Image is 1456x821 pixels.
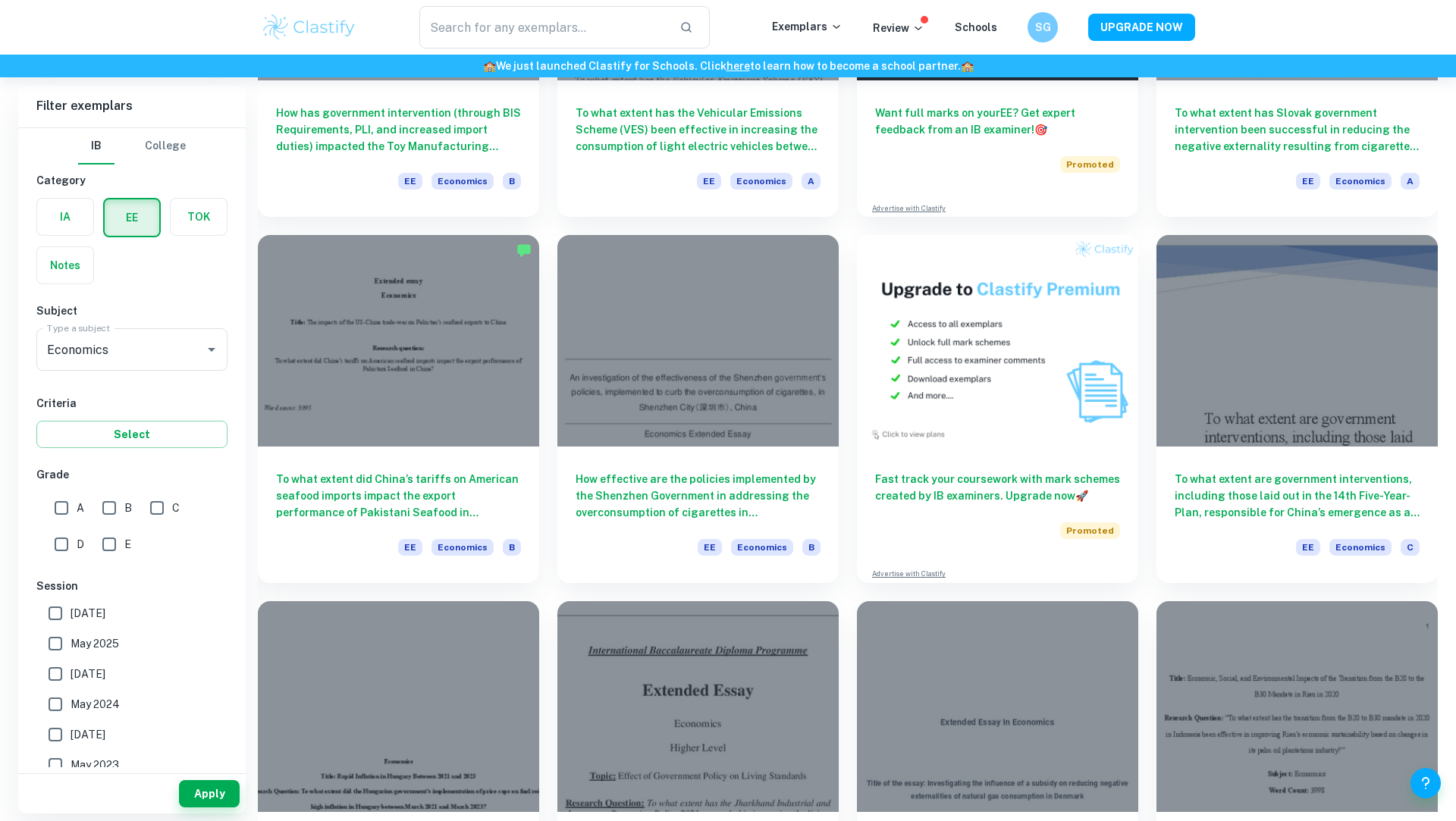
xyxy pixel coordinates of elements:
span: B [503,173,521,190]
h6: Subject [36,302,227,319]
span: A [77,500,84,516]
span: 🎯 [1034,124,1047,136]
label: Type a subject [47,321,110,334]
h6: How effective are the policies implemented by the Shenzhen Government in addressing the overconsu... [576,471,821,521]
span: D [77,536,84,553]
button: Apply [179,780,240,807]
span: A [1401,173,1420,190]
h6: To what extent has the Vehicular Emissions Scheme (VES) been effective in increasing the consumpt... [576,105,821,155]
span: Promoted [1060,156,1120,173]
button: College [145,128,186,165]
span: A [802,173,821,190]
h6: We just launched Clastify for Schools. Click to learn how to become a school partner. [3,58,1453,74]
h6: To what extent has Slovak government intervention been successful in reducing the negative extern... [1175,105,1420,155]
span: May 2025 [71,635,119,652]
button: IA [37,199,93,235]
button: IB [78,128,115,165]
span: May 2024 [71,696,120,713]
span: EE [697,173,721,190]
h6: Filter exemplars [18,85,246,127]
h6: To what extent are government interventions, including those laid out in the 14th Five-Year-Plan,... [1175,471,1420,521]
input: Search for any exemplars... [419,6,667,49]
h6: Fast track your coursework with mark schemes created by IB examiners. Upgrade now [875,471,1120,504]
button: Select [36,421,227,448]
span: May 2023 [71,757,119,773]
div: Filter type choice [78,128,186,165]
a: How effective are the policies implemented by the Shenzhen Government in addressing the overconsu... [557,235,839,582]
img: Thumbnail [857,235,1138,446]
span: Promoted [1060,522,1120,539]
span: 🚀 [1075,490,1088,502]
button: UPGRADE NOW [1088,14,1195,41]
span: C [172,500,180,516]
a: Advertise with Clastify [872,203,946,214]
span: [DATE] [71,666,105,682]
h6: How has government intervention (through BIS Requirements, PLI, and increased import duties) impa... [276,105,521,155]
button: SG [1028,12,1058,42]
span: Economics [431,173,494,190]
span: EE [1296,173,1320,190]
a: Schools [955,21,997,33]
h6: Want full marks on your EE ? Get expert feedback from an IB examiner! [875,105,1120,138]
a: To what extent did China’s tariffs on American seafood imports impact the export performance of P... [258,235,539,582]
img: Marked [516,243,532,258]
span: Economics [1329,539,1392,556]
span: [DATE] [71,605,105,622]
button: Notes [37,247,93,284]
p: Review [873,20,924,36]
span: EE [698,539,722,556]
span: Economics [431,539,494,556]
h6: Criteria [36,395,227,412]
h6: Category [36,172,227,189]
button: Open [201,339,222,360]
h6: Session [36,578,227,594]
button: Help and Feedback [1410,768,1441,798]
img: Clastify logo [261,12,357,42]
span: Economics [730,173,792,190]
span: C [1401,539,1420,556]
span: EE [398,173,422,190]
span: Economics [731,539,793,556]
span: 🏫 [483,60,496,72]
p: Exemplars [772,18,843,35]
span: E [124,536,131,553]
a: here [726,60,750,72]
span: EE [398,539,422,556]
span: 🏫 [961,60,974,72]
span: B [124,500,132,516]
span: Economics [1329,173,1392,190]
button: EE [105,199,159,236]
a: Advertise with Clastify [872,569,946,579]
span: EE [1296,539,1320,556]
span: B [802,539,821,556]
h6: To what extent did China’s tariffs on American seafood imports impact the export performance of P... [276,471,521,521]
span: [DATE] [71,726,105,743]
span: B [503,539,521,556]
a: To what extent are government interventions, including those laid out in the 14th Five-Year-Plan,... [1156,235,1438,582]
h6: Grade [36,466,227,483]
button: TOK [171,199,227,235]
h6: SG [1034,19,1052,36]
